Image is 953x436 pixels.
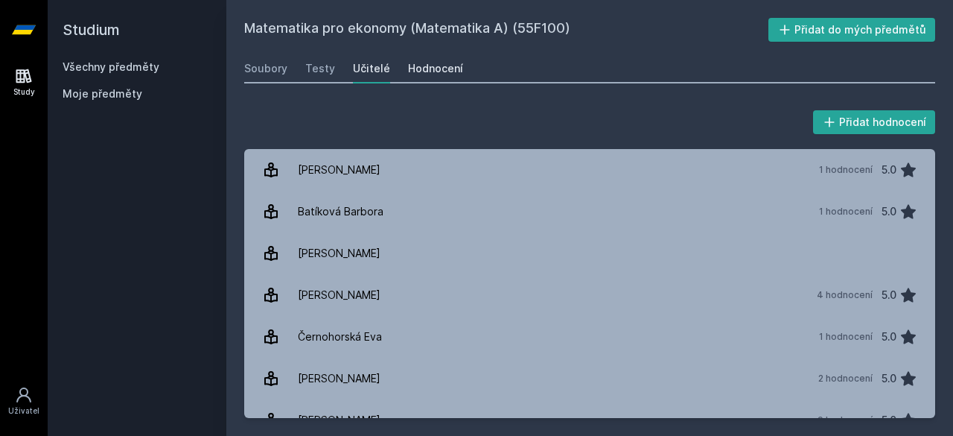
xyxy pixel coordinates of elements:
div: Batíková Barbora [298,197,383,227]
button: Přidat hodnocení [813,110,936,134]
div: 1 hodnocení [819,164,873,176]
h2: Matematika pro ekonomy (Matematika A) (55F100) [244,18,768,42]
div: [PERSON_NAME] [298,364,380,394]
div: 5.0 [882,280,896,310]
div: Učitelé [353,61,390,76]
a: Učitelé [353,54,390,83]
div: [PERSON_NAME] [298,155,380,185]
button: Přidat do mých předmětů [768,18,936,42]
div: 5.0 [882,155,896,185]
a: Testy [305,54,335,83]
div: 1 hodnocení [819,331,873,343]
div: 5.0 [882,197,896,227]
a: Uživatel [3,379,45,424]
a: [PERSON_NAME] 2 hodnocení 5.0 [244,358,935,399]
div: Hodnocení [408,61,463,76]
a: [PERSON_NAME] 4 hodnocení 5.0 [244,274,935,316]
a: Černohorská Eva 1 hodnocení 5.0 [244,316,935,358]
div: Study [13,86,35,98]
a: Study [3,60,45,105]
div: 9 hodnocení [817,414,873,426]
a: Všechny předměty [63,60,159,73]
div: Soubory [244,61,287,76]
div: Uživatel [8,405,39,417]
a: Hodnocení [408,54,463,83]
div: Černohorská Eva [298,322,382,352]
div: [PERSON_NAME] [298,405,380,435]
a: Soubory [244,54,287,83]
span: Moje předměty [63,86,142,101]
div: 5.0 [882,405,896,435]
div: [PERSON_NAME] [298,280,380,310]
div: 2 hodnocení [818,373,873,385]
div: [PERSON_NAME] [298,238,380,268]
div: 5.0 [882,322,896,352]
div: Testy [305,61,335,76]
a: [PERSON_NAME] 1 hodnocení 5.0 [244,149,935,191]
div: 1 hodnocení [819,206,873,218]
div: 4 hodnocení [817,289,873,301]
a: [PERSON_NAME] [244,233,935,274]
div: 5.0 [882,364,896,394]
a: Batíková Barbora 1 hodnocení 5.0 [244,191,935,233]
